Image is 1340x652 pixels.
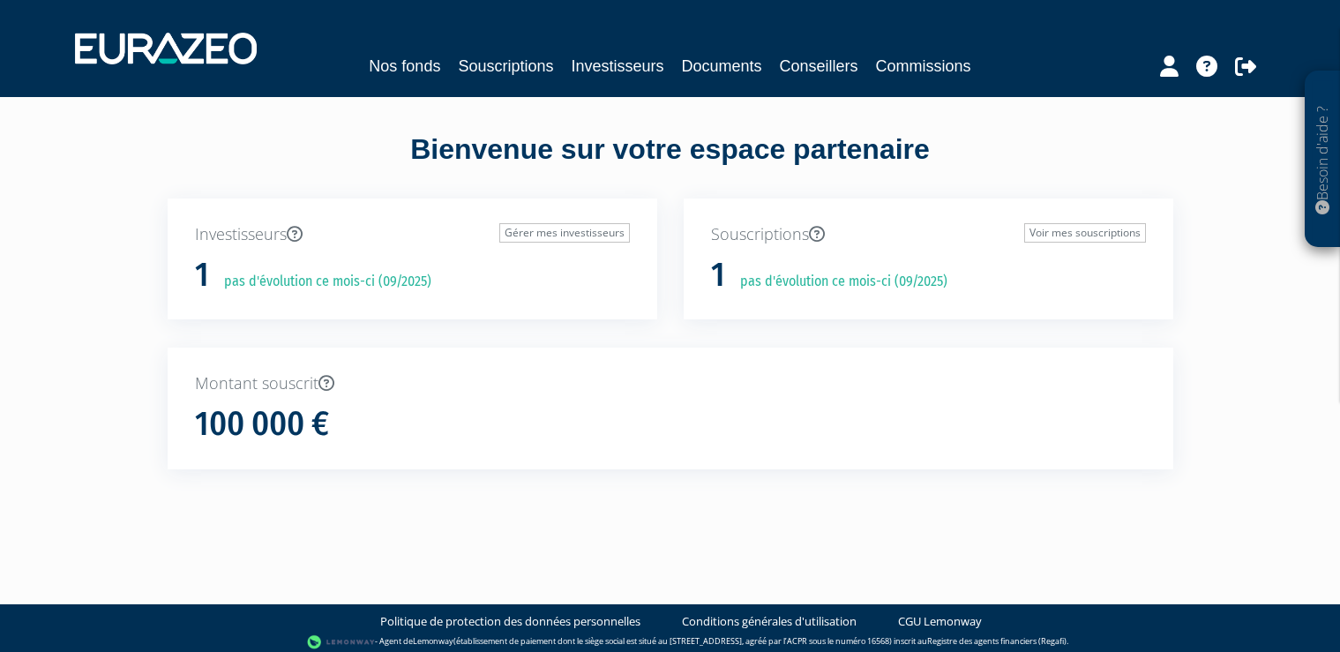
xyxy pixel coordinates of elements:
[195,372,1146,395] p: Montant souscrit
[1024,223,1146,243] a: Voir mes souscriptions
[499,223,630,243] a: Gérer mes investisseurs
[1313,80,1333,239] p: Besoin d'aide ?
[413,635,453,647] a: Lemonway
[212,272,431,292] p: pas d'évolution ce mois-ci (09/2025)
[711,257,725,294] h1: 1
[571,54,663,79] a: Investisseurs
[728,272,947,292] p: pas d'évolution ce mois-ci (09/2025)
[898,613,982,630] a: CGU Lemonway
[711,223,1146,246] p: Souscriptions
[682,613,857,630] a: Conditions générales d'utilisation
[780,54,858,79] a: Conseillers
[380,613,640,630] a: Politique de protection des données personnelles
[927,635,1067,647] a: Registre des agents financiers (Regafi)
[876,54,971,79] a: Commissions
[195,257,209,294] h1: 1
[154,130,1187,199] div: Bienvenue sur votre espace partenaire
[18,633,1322,651] div: - Agent de (établissement de paiement dont le siège social est situé au [STREET_ADDRESS], agréé p...
[458,54,553,79] a: Souscriptions
[195,223,630,246] p: Investisseurs
[195,406,329,443] h1: 100 000 €
[682,54,762,79] a: Documents
[75,33,257,64] img: 1732889491-logotype_eurazeo_blanc_rvb.png
[307,633,375,651] img: logo-lemonway.png
[369,54,440,79] a: Nos fonds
